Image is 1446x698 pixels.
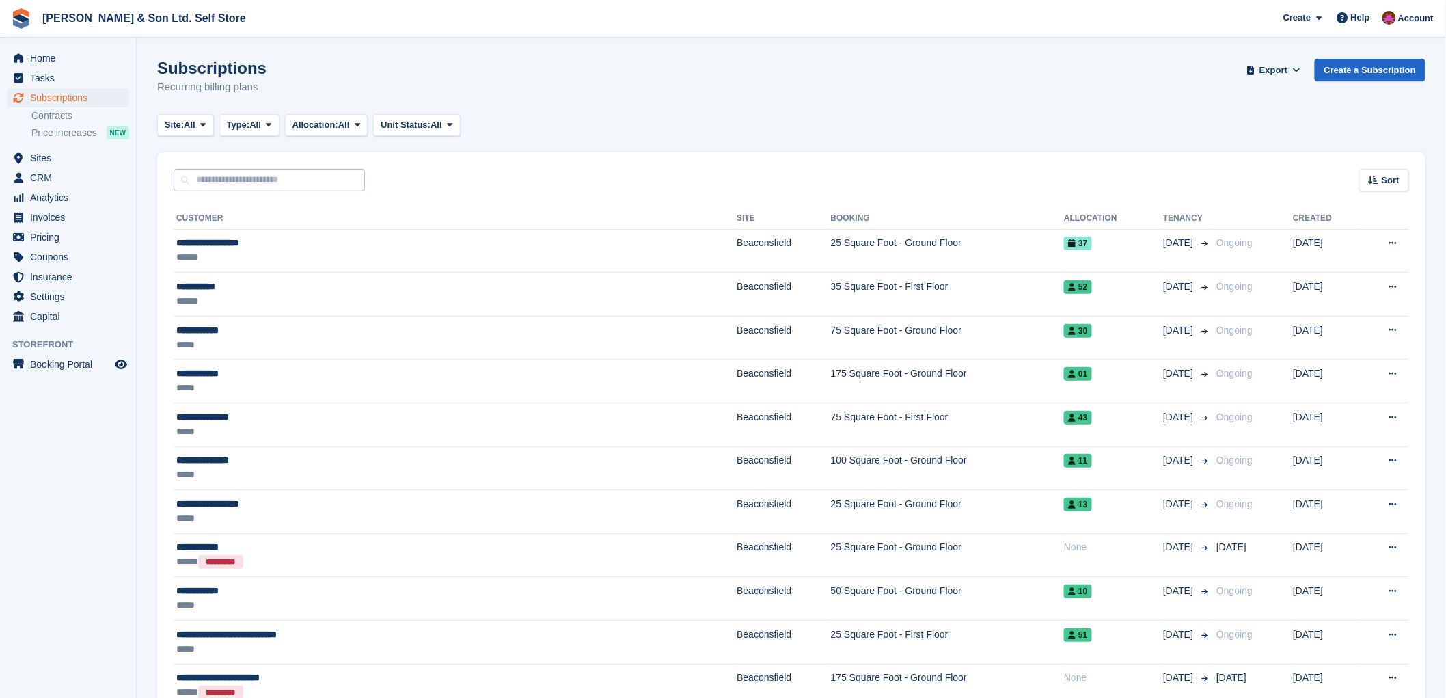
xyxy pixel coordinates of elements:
span: [DATE] [1216,541,1246,552]
td: 100 Square Foot - Ground Floor [831,446,1064,490]
span: All [338,118,350,132]
a: menu [7,267,129,286]
span: [DATE] [1163,323,1196,338]
span: All [249,118,261,132]
a: menu [7,287,129,306]
td: [DATE] [1293,403,1360,446]
span: Home [30,49,112,68]
span: 30 [1064,324,1091,338]
a: Price increases NEW [31,125,129,140]
span: [DATE] [1216,672,1246,683]
td: 75 Square Foot - First Floor [831,403,1064,446]
td: 25 Square Foot - Ground Floor [831,490,1064,534]
a: menu [7,168,129,187]
span: Storefront [12,338,136,351]
td: 25 Square Foot - Ground Floor [831,229,1064,273]
span: Subscriptions [30,88,112,107]
div: None [1064,671,1163,685]
button: Type: All [219,114,279,137]
td: Beaconsfield [737,620,830,664]
span: [DATE] [1163,628,1196,642]
span: [DATE] [1163,584,1196,598]
a: menu [7,49,129,68]
a: menu [7,247,129,267]
span: Ongoing [1216,498,1253,509]
td: 25 Square Foot - Ground Floor [831,533,1064,577]
td: [DATE] [1293,446,1360,490]
th: Site [737,208,830,230]
span: Create [1283,11,1311,25]
span: 10 [1064,585,1091,598]
th: Customer [174,208,737,230]
td: [DATE] [1293,577,1360,621]
span: Unit Status: [381,118,431,132]
span: Allocation: [292,118,338,132]
td: [DATE] [1293,273,1360,317]
p: Recurring billing plans [157,79,267,95]
h1: Subscriptions [157,59,267,77]
td: Beaconsfield [737,446,830,490]
td: 50 Square Foot - Ground Floor [831,577,1064,621]
span: Insurance [30,267,112,286]
div: NEW [107,126,129,139]
th: Created [1293,208,1360,230]
td: Beaconsfield [737,577,830,621]
td: 175 Square Foot - Ground Floor [831,360,1064,403]
td: [DATE] [1293,490,1360,534]
span: Price increases [31,126,97,139]
th: Tenancy [1163,208,1211,230]
span: 43 [1064,411,1091,425]
td: Beaconsfield [737,229,830,273]
span: 51 [1064,628,1091,642]
span: Ongoing [1216,455,1253,466]
a: menu [7,188,129,207]
span: Ongoing [1216,281,1253,292]
span: Tasks [30,68,112,88]
span: All [431,118,442,132]
td: 75 Square Foot - Ground Floor [831,316,1064,360]
span: Account [1398,12,1434,25]
a: menu [7,208,129,227]
span: Analytics [30,188,112,207]
a: menu [7,355,129,374]
div: None [1064,540,1163,554]
span: Capital [30,307,112,326]
span: Invoices [30,208,112,227]
span: All [184,118,195,132]
span: [DATE] [1163,497,1196,511]
span: Help [1351,11,1370,25]
span: Ongoing [1216,237,1253,248]
td: Beaconsfield [737,316,830,360]
span: [DATE] [1163,671,1196,685]
td: Beaconsfield [737,273,830,317]
span: 52 [1064,280,1091,294]
span: Sort [1382,174,1400,187]
a: [PERSON_NAME] & Son Ltd. Self Store [37,7,251,29]
span: CRM [30,168,112,187]
span: Pricing [30,228,112,247]
td: Beaconsfield [737,360,830,403]
span: Coupons [30,247,112,267]
td: [DATE] [1293,533,1360,577]
span: 01 [1064,367,1091,381]
a: menu [7,307,129,326]
a: menu [7,148,129,167]
button: Allocation: All [285,114,368,137]
span: Booking Portal [30,355,112,374]
span: Ongoing [1216,585,1253,596]
span: [DATE] [1163,236,1196,250]
span: Export [1259,64,1287,77]
img: Kate Standish [1382,11,1396,25]
span: [DATE] [1163,540,1196,554]
span: 13 [1064,498,1091,511]
span: Ongoing [1216,412,1253,422]
span: Site: [165,118,184,132]
td: [DATE] [1293,360,1360,403]
a: Create a Subscription [1315,59,1425,81]
td: [DATE] [1293,316,1360,360]
img: stora-icon-8386f47178a22dfd0bd8f6a31ec36ba5ce8667c1dd55bd0f319d3a0aa187defe.svg [11,8,31,29]
span: Ongoing [1216,629,1253,640]
td: [DATE] [1293,620,1360,664]
a: menu [7,68,129,88]
td: 25 Square Foot - First Floor [831,620,1064,664]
